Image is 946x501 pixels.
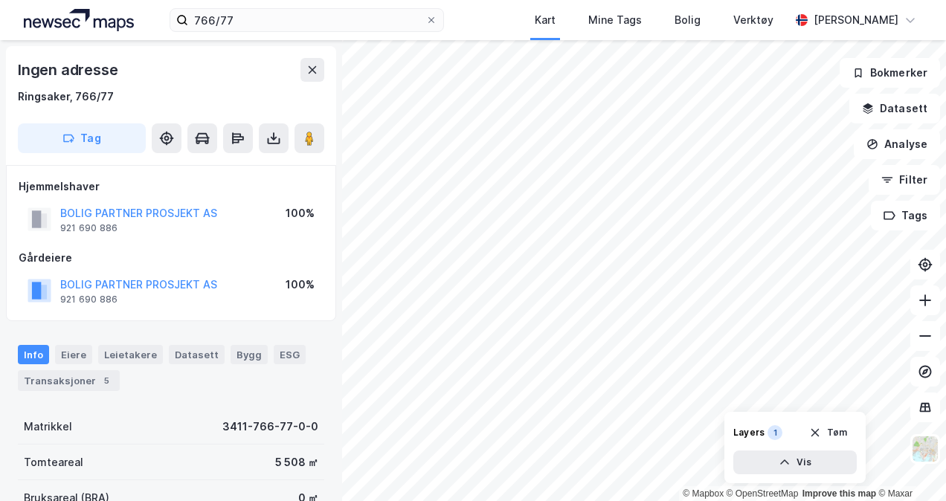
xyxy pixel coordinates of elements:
div: 921 690 886 [60,222,118,234]
button: Tag [18,123,146,153]
div: Kart [535,11,556,29]
div: Mine Tags [588,11,642,29]
div: 921 690 886 [60,294,118,306]
div: 5 [99,373,114,388]
a: Improve this map [802,488,876,499]
button: Tøm [799,421,857,445]
input: Søk på adresse, matrikkel, gårdeiere, leietakere eller personer [188,9,425,31]
div: Bolig [675,11,701,29]
button: Datasett [849,94,940,123]
a: Mapbox [683,488,724,499]
div: Tomteareal [24,453,83,471]
div: Ringsaker, 766/77 [18,88,114,106]
div: Datasett [169,345,225,364]
button: Filter [869,165,940,195]
div: 100% [286,204,315,222]
div: Eiere [55,345,92,364]
div: 1 [768,425,782,440]
button: Tags [871,201,940,230]
img: logo.a4113a55bc3d86da70a041830d287a7e.svg [24,9,134,31]
div: Hjemmelshaver [19,178,324,195]
div: Transaksjoner [18,370,120,391]
div: Bygg [231,345,268,364]
div: Ingen adresse [18,58,120,82]
button: Analyse [854,129,940,159]
div: Info [18,345,49,364]
div: Matrikkel [24,418,72,436]
div: [PERSON_NAME] [814,11,898,29]
div: Leietakere [98,345,163,364]
div: Verktøy [733,11,773,29]
div: Layers [733,427,765,439]
div: 5 508 ㎡ [275,453,318,471]
a: OpenStreetMap [727,488,799,499]
iframe: Chat Widget [872,430,946,501]
div: 100% [286,276,315,294]
button: Bokmerker [840,58,940,88]
button: Vis [733,450,857,474]
div: Kontrollprogram for chat [872,430,946,501]
div: 3411-766-77-0-0 [222,418,318,436]
div: Gårdeiere [19,249,324,267]
div: ESG [274,345,306,364]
